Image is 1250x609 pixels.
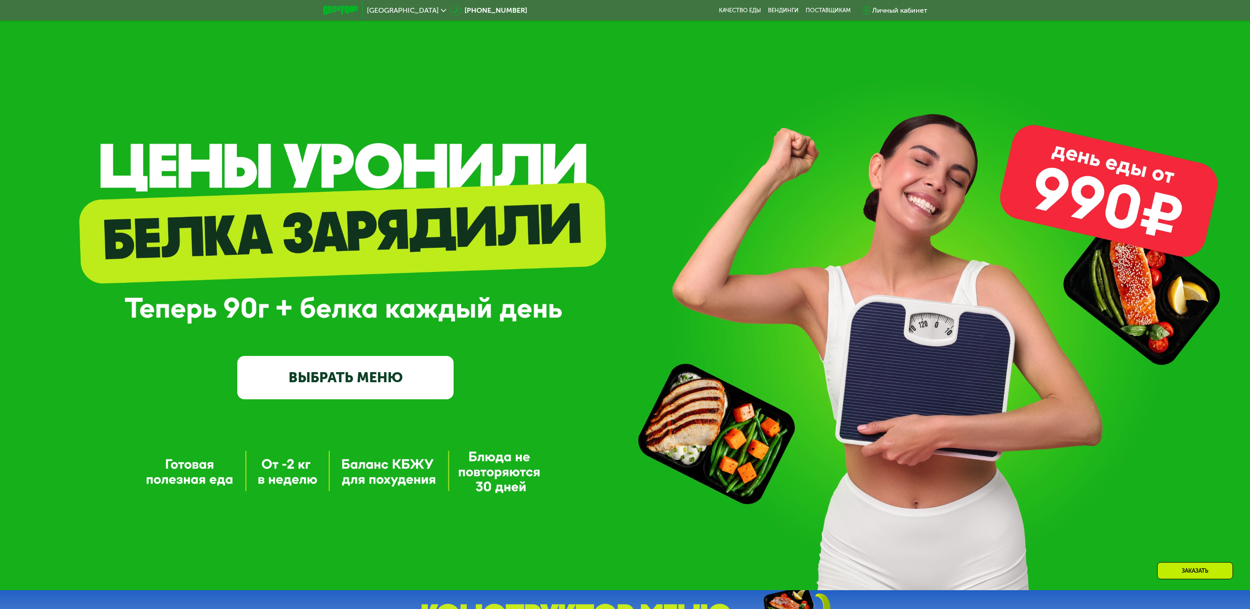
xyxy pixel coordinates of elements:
a: ВЫБРАТЬ МЕНЮ [237,356,454,399]
div: Заказать [1157,562,1233,579]
a: [PHONE_NUMBER] [451,5,527,16]
a: Вендинги [768,7,799,14]
div: Личный кабинет [872,5,927,16]
a: Качество еды [719,7,761,14]
span: [GEOGRAPHIC_DATA] [367,7,439,14]
div: поставщикам [806,7,851,14]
